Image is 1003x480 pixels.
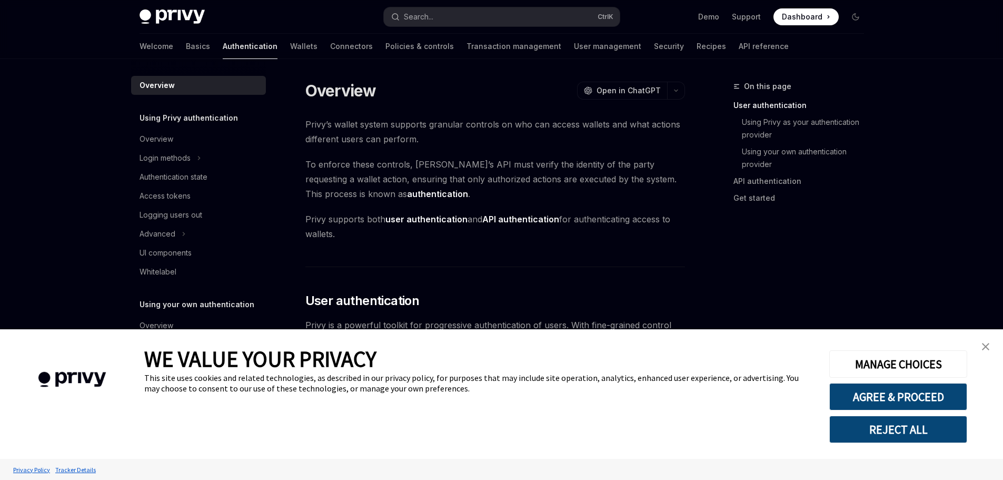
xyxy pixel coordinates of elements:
button: Search...CtrlK [384,7,620,26]
a: Security [654,34,684,59]
a: Overview [131,130,266,149]
div: UI components [140,247,192,259]
div: Advanced [140,228,175,240]
button: Open in ChatGPT [577,82,667,100]
button: Toggle dark mode [847,8,864,25]
a: User authentication [733,97,872,114]
strong: API authentication [482,214,559,224]
span: WE VALUE YOUR PRIVACY [144,345,376,373]
img: company logo [16,357,128,403]
a: Overview [131,76,266,95]
a: Authentication [223,34,277,59]
span: On this page [744,80,791,93]
div: Authentication state [140,171,207,183]
span: User authentication [305,292,420,309]
a: Privacy Policy [11,461,53,479]
h5: Using Privy authentication [140,112,238,124]
h1: Overview [305,81,376,100]
a: UI components [131,243,266,262]
strong: authentication [407,189,468,199]
span: Privy supports both and for authenticating access to wallets. [305,212,685,241]
a: Recipes [697,34,726,59]
strong: user authentication [385,214,468,224]
h5: Using your own authentication [140,298,254,311]
a: Welcome [140,34,173,59]
a: Logging users out [131,205,266,224]
div: Overview [140,133,173,145]
a: Basics [186,34,210,59]
a: API authentication [733,173,872,190]
a: Wallets [290,34,317,59]
div: Login methods [140,152,191,164]
a: Using Privy as your authentication provider [742,114,872,143]
a: User management [574,34,641,59]
div: Overview [140,79,175,92]
span: Ctrl K [598,13,613,21]
a: Get started [733,190,872,207]
button: AGREE & PROCEED [829,383,967,410]
a: Dashboard [773,8,839,25]
span: Privy is a powerful toolkit for progressive authentication of users. With fine-grained control ov... [305,318,685,362]
span: Open in ChatGPT [597,85,661,96]
a: Demo [698,12,719,22]
a: Authentication state [131,168,266,187]
a: Using your own authentication provider [742,143,872,173]
a: Support [732,12,761,22]
a: Tracker Details [53,461,98,479]
div: Search... [404,11,433,23]
button: MANAGE CHOICES [829,350,967,378]
a: Policies & controls [385,34,454,59]
div: Whitelabel [140,266,176,278]
a: Access tokens [131,187,266,205]
a: Transaction management [466,34,561,59]
img: close banner [982,343,989,350]
a: Connectors [330,34,373,59]
button: REJECT ALL [829,416,967,443]
div: This site uses cookies and related technologies, as described in our privacy policy, for purposes... [144,373,813,394]
a: API reference [739,34,789,59]
span: Dashboard [782,12,822,22]
div: Overview [140,319,173,332]
span: To enforce these controls, [PERSON_NAME]’s API must verify the identity of the party requesting a... [305,157,685,201]
div: Logging users out [140,209,202,221]
div: Access tokens [140,190,191,202]
a: Whitelabel [131,262,266,281]
img: dark logo [140,9,205,24]
a: Overview [131,316,266,335]
a: close banner [975,336,996,357]
span: Privy’s wallet system supports granular controls on who can access wallets and what actions diffe... [305,117,685,146]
